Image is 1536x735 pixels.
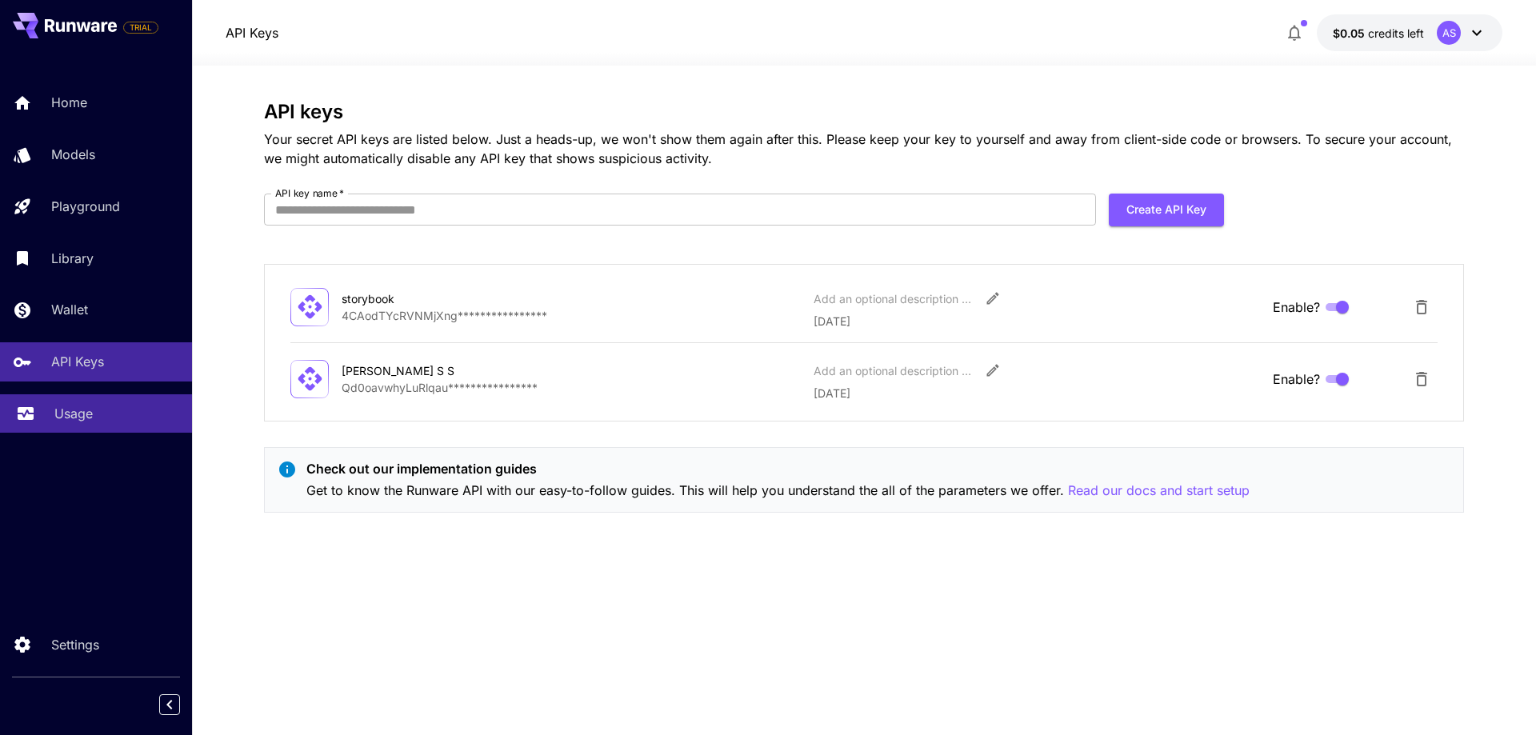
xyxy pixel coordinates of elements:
p: Settings [51,635,99,654]
a: API Keys [226,23,278,42]
p: Models [51,145,95,164]
span: $0.05 [1333,26,1368,40]
p: Wallet [51,300,88,319]
div: $0.0459 [1333,25,1424,42]
nav: breadcrumb [226,23,278,42]
p: Library [51,249,94,268]
button: Create API Key [1109,194,1224,226]
button: Collapse sidebar [159,694,180,715]
div: [PERSON_NAME] S S [342,362,502,379]
button: Edit [978,356,1007,385]
button: Delete API Key [1406,363,1438,395]
p: Your secret API keys are listed below. Just a heads-up, we won't show them again after this. Plea... [264,130,1464,168]
p: API Keys [51,352,104,371]
h3: API keys [264,101,1464,123]
p: [DATE] [814,385,1260,401]
button: $0.0459AS [1317,14,1502,51]
div: Collapse sidebar [171,690,192,719]
span: TRIAL [124,22,158,34]
span: Enable? [1273,369,1320,389]
span: Add your payment card to enable full platform functionality. [123,18,158,37]
div: Add an optional description or comment [814,362,974,379]
div: Add an optional description or comment [814,290,974,307]
p: Get to know the Runware API with our easy-to-follow guides. This will help you understand the all... [306,481,1250,501]
div: AS [1437,21,1461,45]
p: Home [51,93,87,112]
p: Usage [54,404,93,423]
span: credits left [1368,26,1424,40]
p: Playground [51,197,120,216]
button: Delete API Key [1406,291,1438,323]
div: storybook [342,290,502,307]
span: Enable? [1273,298,1320,317]
button: Edit [978,284,1007,313]
label: API key name [275,186,344,200]
button: Read our docs and start setup [1068,481,1250,501]
p: Check out our implementation guides [306,459,1250,478]
p: [DATE] [814,313,1260,330]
